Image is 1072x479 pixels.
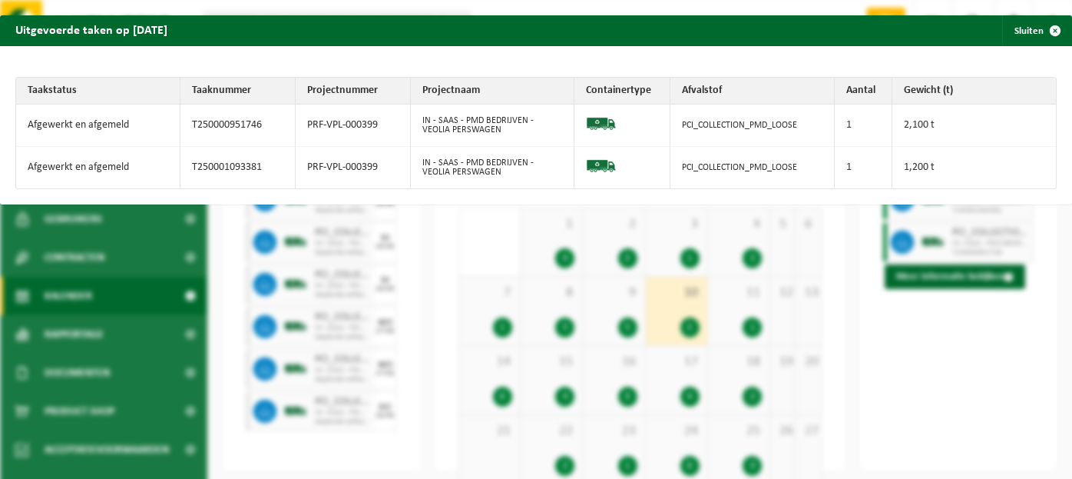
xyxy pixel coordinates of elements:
[586,151,617,181] img: BL-SO-LV
[180,105,296,147] td: T250000951746
[16,105,180,147] td: Afgewerkt en afgemeld
[1002,15,1070,46] button: Sluiten
[835,78,892,105] th: Aantal
[670,105,835,147] td: PCI_COLLECTION_PMD_LOOSE
[574,78,670,105] th: Containertype
[296,105,411,147] td: PRF-VPL-000399
[411,147,575,188] td: IN - SAAS - PMD BEDRIJVEN - VEOLIA PERSWAGEN
[835,105,892,147] td: 1
[892,78,1057,105] th: Gewicht (t)
[892,147,1057,188] td: 1,200 t
[296,147,411,188] td: PRF-VPL-000399
[16,78,180,105] th: Taakstatus
[670,78,835,105] th: Afvalstof
[670,147,835,188] td: PCI_COLLECTION_PMD_LOOSE
[892,105,1057,147] td: 2,100 t
[16,147,180,188] td: Afgewerkt en afgemeld
[180,78,296,105] th: Taaknummer
[180,147,296,188] td: T250001093381
[411,78,575,105] th: Projectnaam
[586,108,617,139] img: BL-SO-LV
[835,147,892,188] td: 1
[296,78,411,105] th: Projectnummer
[411,105,575,147] td: IN - SAAS - PMD BEDRIJVEN - VEOLIA PERSWAGEN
